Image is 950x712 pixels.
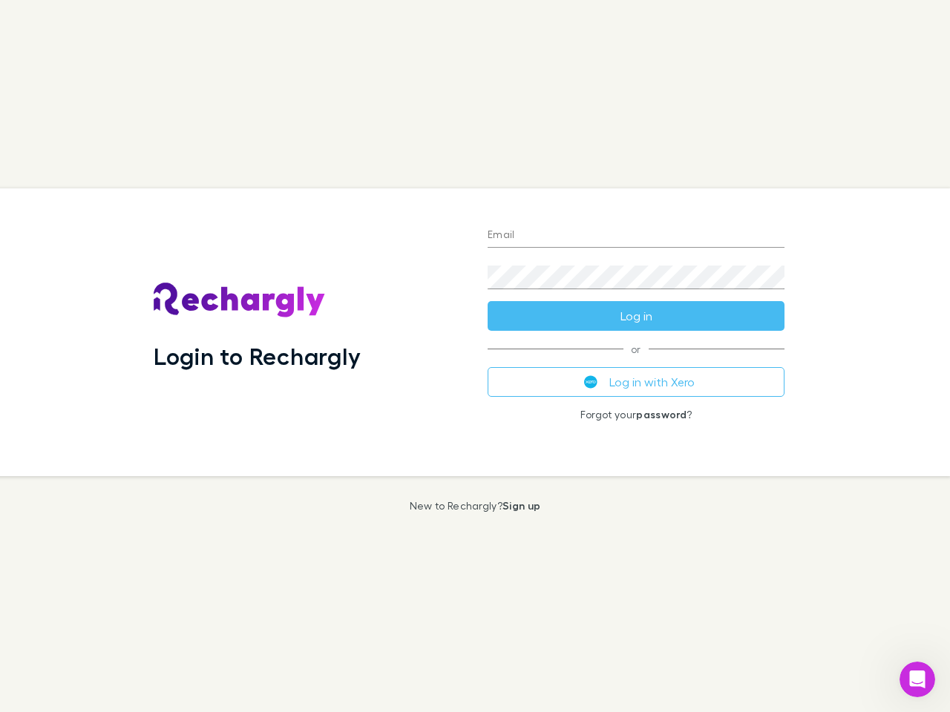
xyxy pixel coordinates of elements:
button: Log in [488,301,784,331]
a: password [636,408,687,421]
p: New to Rechargly? [410,500,541,512]
button: Log in with Xero [488,367,784,397]
p: Forgot your ? [488,409,784,421]
h1: Login to Rechargly [154,342,361,370]
a: Sign up [502,499,540,512]
img: Xero's logo [584,375,597,389]
img: Rechargly's Logo [154,283,326,318]
iframe: Intercom live chat [900,662,935,697]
